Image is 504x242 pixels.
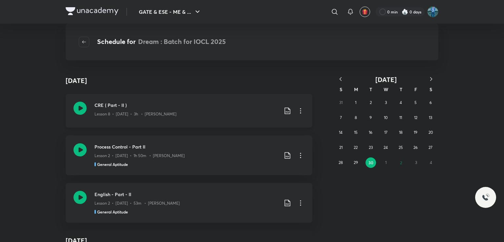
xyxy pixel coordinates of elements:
span: [DATE] [375,75,397,84]
p: Lesson 2 • [DATE] • 1h 50m • [PERSON_NAME] [94,153,185,159]
abbr: September 5, 2025 [414,100,417,105]
abbr: Friday [414,86,417,92]
abbr: Tuesday [369,86,372,92]
abbr: September 27, 2025 [429,145,432,150]
abbr: September 26, 2025 [413,145,418,150]
abbr: Thursday [400,86,402,92]
button: September 6, 2025 [425,97,436,108]
button: September 3, 2025 [381,97,391,108]
abbr: September 7, 2025 [340,115,342,120]
button: September 18, 2025 [395,127,406,138]
abbr: September 6, 2025 [430,100,432,105]
button: September 14, 2025 [336,127,346,138]
button: September 4, 2025 [395,97,406,108]
abbr: Wednesday [384,86,388,92]
img: ttu [482,193,490,201]
h3: Process Control - Part II [94,143,278,150]
a: CRE ( Part - II )Lesson 8 • [DATE] • 3h • [PERSON_NAME] [66,94,312,128]
img: Hqsan javed [427,6,438,17]
abbr: September 20, 2025 [429,130,433,135]
button: September 16, 2025 [366,127,376,138]
abbr: September 18, 2025 [399,130,403,135]
button: September 7, 2025 [336,112,346,123]
button: September 19, 2025 [410,127,421,138]
abbr: September 23, 2025 [369,145,373,150]
abbr: September 3, 2025 [385,100,387,105]
h4: Schedule for [97,37,226,47]
h3: CRE ( Part - II ) [94,102,278,109]
img: streak [402,9,408,15]
abbr: September 24, 2025 [384,145,388,150]
button: September 23, 2025 [366,142,376,153]
abbr: September 29, 2025 [354,160,358,165]
abbr: September 8, 2025 [355,115,357,120]
button: September 22, 2025 [350,142,361,153]
button: [DATE] [348,75,424,84]
a: English - Part - IILesson 2 • [DATE] • 53m • [PERSON_NAME]General Aptitude [66,183,312,223]
abbr: September 14, 2025 [339,130,343,135]
abbr: September 4, 2025 [400,100,402,105]
span: Dream : Batch for IOCL 2025 [138,37,226,46]
abbr: September 13, 2025 [429,115,432,120]
h3: English - Part - II [94,191,278,198]
p: Lesson 2 • [DATE] • 53m • [PERSON_NAME] [94,200,180,206]
button: September 27, 2025 [425,142,436,153]
button: September 8, 2025 [350,112,361,123]
button: September 21, 2025 [336,142,346,153]
h5: General Aptitude [97,209,128,215]
button: September 25, 2025 [395,142,406,153]
abbr: September 30, 2025 [368,160,373,165]
abbr: Saturday [430,86,432,92]
abbr: September 21, 2025 [339,145,343,150]
img: avatar [362,9,368,15]
button: September 24, 2025 [381,142,391,153]
abbr: September 2, 2025 [370,100,372,105]
abbr: September 1, 2025 [355,100,356,105]
abbr: September 17, 2025 [384,130,388,135]
button: September 10, 2025 [381,112,391,123]
a: Process Control - Part IILesson 2 • [DATE] • 1h 50m • [PERSON_NAME]General Aptitude [66,135,312,175]
button: September 13, 2025 [425,112,436,123]
abbr: September 16, 2025 [369,130,372,135]
abbr: Monday [354,86,358,92]
button: September 5, 2025 [410,97,421,108]
p: Lesson 8 • [DATE] • 3h • [PERSON_NAME] [94,111,177,117]
abbr: September 25, 2025 [399,145,403,150]
button: September 28, 2025 [336,157,346,168]
abbr: September 9, 2025 [369,115,372,120]
button: September 12, 2025 [410,112,421,123]
button: September 11, 2025 [395,112,406,123]
button: September 15, 2025 [350,127,361,138]
button: September 30, 2025 [366,157,376,168]
a: Company Logo [66,7,118,17]
button: September 9, 2025 [366,112,376,123]
button: avatar [360,7,370,17]
button: GATE & ESE - ME & ... [135,5,205,18]
button: September 26, 2025 [410,142,421,153]
abbr: September 15, 2025 [354,130,358,135]
button: September 29, 2025 [350,157,361,168]
button: September 1, 2025 [350,97,361,108]
img: Company Logo [66,7,118,15]
button: September 17, 2025 [381,127,391,138]
button: September 2, 2025 [366,97,376,108]
abbr: September 19, 2025 [414,130,417,135]
h5: General Aptitude [97,161,128,167]
abbr: September 28, 2025 [339,160,343,165]
abbr: September 11, 2025 [399,115,402,120]
button: September 20, 2025 [425,127,436,138]
h4: [DATE] [66,76,87,86]
abbr: September 22, 2025 [354,145,358,150]
abbr: September 12, 2025 [414,115,417,120]
abbr: September 10, 2025 [384,115,388,120]
abbr: Sunday [340,86,342,92]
